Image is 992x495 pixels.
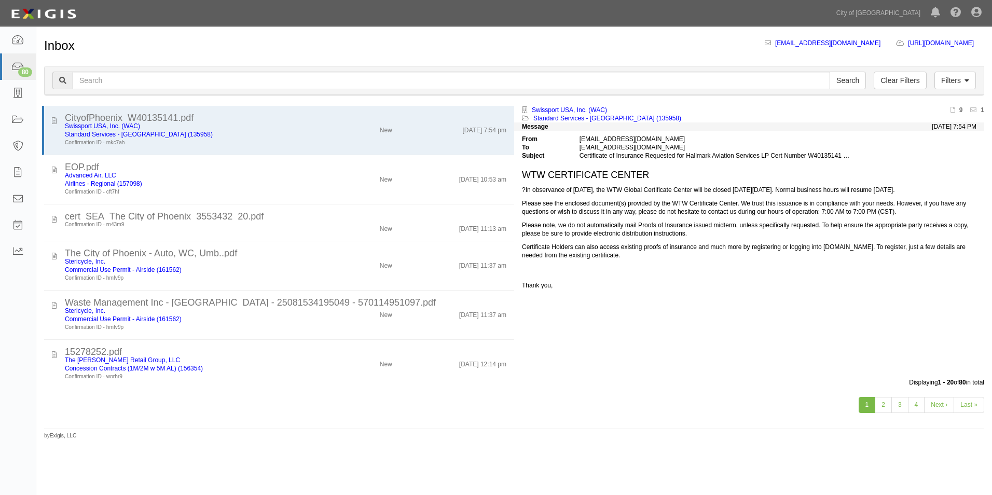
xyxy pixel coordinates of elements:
a: 4 [908,397,925,413]
input: Search [830,72,866,89]
div: Certificate of Insurance Requested for Hallmark Aviation Services LP Cert Number W40135141 [28315... [572,152,859,160]
div: Confirmation ID - hmfv9p [65,323,316,332]
a: Advanced Air, LLC [65,172,116,179]
p: Please see the enclosed document(s) provided by the WTW Certificate Center. We trust this issuanc... [522,199,976,216]
div: Confirmation ID - hmfv9p [65,274,316,282]
small: by [44,432,76,440]
a: Stericycle, Inc. [65,258,105,265]
input: Search [73,72,830,89]
strong: To [514,143,572,152]
div: 80 [18,67,32,77]
h1: WTW CERTIFICATE CENTER [522,170,976,181]
div: EOP.pdf [65,163,506,171]
p: Certificate Holders can also access existing proofs of insurance and much more by registering or ... [522,243,976,259]
div: Commercial Use Permit - Airside (161562) [65,266,316,274]
div: Waste Management Inc - City of Phoenix - 25081534195049 - 570114951097.pdf [65,298,506,307]
a: Stericycle, Inc. [65,307,105,314]
div: Confirmation ID - wprhr9 [65,373,316,381]
div: [DATE] 7:54 PM [932,122,976,131]
div: Stericycle, Inc. [65,257,316,266]
div: [DATE] 7:54 pm [463,122,506,134]
div: New [380,356,392,368]
a: Last » [954,397,984,413]
b: 1 - 20 [938,379,954,386]
div: New [380,221,392,233]
a: Exigis, LLC [50,433,77,438]
p: ?In observance of [DATE], the WTW Global Certificate Center will be closed [DATE][DATE]. Normal b... [522,186,976,194]
div: New [380,257,392,270]
div: The City of Phoenix - Auto, WC, Umb..pdf [65,249,506,257]
div: Commercial Use Permit - Airside (161562) [65,315,316,323]
a: 3 [891,397,908,413]
b: 1 [981,106,984,114]
a: Commercial Use Permit - Airside (161562) [65,315,182,323]
div: The Marshall Retail Group, LLC [65,356,316,364]
strong: From [514,135,572,143]
strong: Message [522,123,548,130]
div: Confirmation ID - cft7hf [65,188,316,196]
div: [DATE] 11:13 am [459,221,506,233]
h1: Inbox [44,39,75,52]
b: 80 [959,379,966,386]
div: Confirmation ID - rn43m9 [65,221,316,229]
div: [DATE] 10:53 am [459,171,506,184]
div: [DATE] 11:37 am [459,307,506,319]
b: 9 [959,106,963,114]
div: [DATE] 12:14 pm [459,356,506,368]
strong: Subject [514,152,572,160]
a: Swissport USA, Inc. (WAC) [532,106,607,114]
a: Standard Services - [GEOGRAPHIC_DATA] (135958) [533,115,681,122]
p: Thank you, [PERSON_NAME] WTW Certificate Center Phone: [PHONE_NUMBER] Fax: [PHONE_NUMBER] Email: ... [522,265,976,356]
a: Standard Services - [GEOGRAPHIC_DATA] (135958) [65,131,213,138]
a: Commercial Use Permit - Airside (161562) [65,266,182,273]
a: 2 [875,397,892,413]
div: cert_SEA_The City of Phoenix_3553432_20.pdf [65,212,506,221]
div: Advanced Air, LLC [65,171,316,180]
div: Standard Services - Airside (135958) [65,130,316,139]
a: Next › [924,397,954,413]
div: Displaying of in total [36,378,992,387]
div: CityofPhoenix_W40135141.pdf [65,114,506,122]
a: City of [GEOGRAPHIC_DATA] [831,3,926,23]
div: Confirmation ID - mkc7ah [65,139,316,147]
img: logo-5460c22ac91f19d4615b14bd174203de0afe785f0fc80cf4dbbc73dc1793850b.png [8,5,79,23]
a: Concession Contracts (1M/2M w 5M AL) (156354) [65,365,203,372]
div: Airlines - Regional (157098) [65,180,316,188]
div: 15278252.pdf [65,348,506,356]
a: 1 [859,397,876,413]
a: [EMAIL_ADDRESS][DOMAIN_NAME] [775,39,880,47]
div: New [380,122,392,134]
div: Stericycle, Inc. [65,307,316,315]
div: agreement-xe3wre@cop.complianz.com [572,143,859,152]
div: New [380,171,392,184]
div: [EMAIL_ADDRESS][DOMAIN_NAME] [572,135,859,143]
i: Help Center - Complianz [950,7,961,18]
a: Filters [934,72,976,89]
p: Please note, we do not automatically mail Proofs of Insurance issued midterm, unless specifically... [522,221,976,238]
a: The [PERSON_NAME] Retail Group, LLC [65,356,180,364]
a: [URL][DOMAIN_NAME] [908,39,984,47]
div: Concession Contracts (1M/2M w 5M AL) (156354) [65,364,316,373]
a: Swissport USA, Inc. (WAC) [65,122,140,130]
div: New [380,307,392,319]
a: Clear Filters [874,72,926,89]
a: Airlines - Regional (157098) [65,180,142,187]
div: Swissport USA, Inc. (WAC) [65,122,316,130]
div: [DATE] 11:37 am [459,257,506,270]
